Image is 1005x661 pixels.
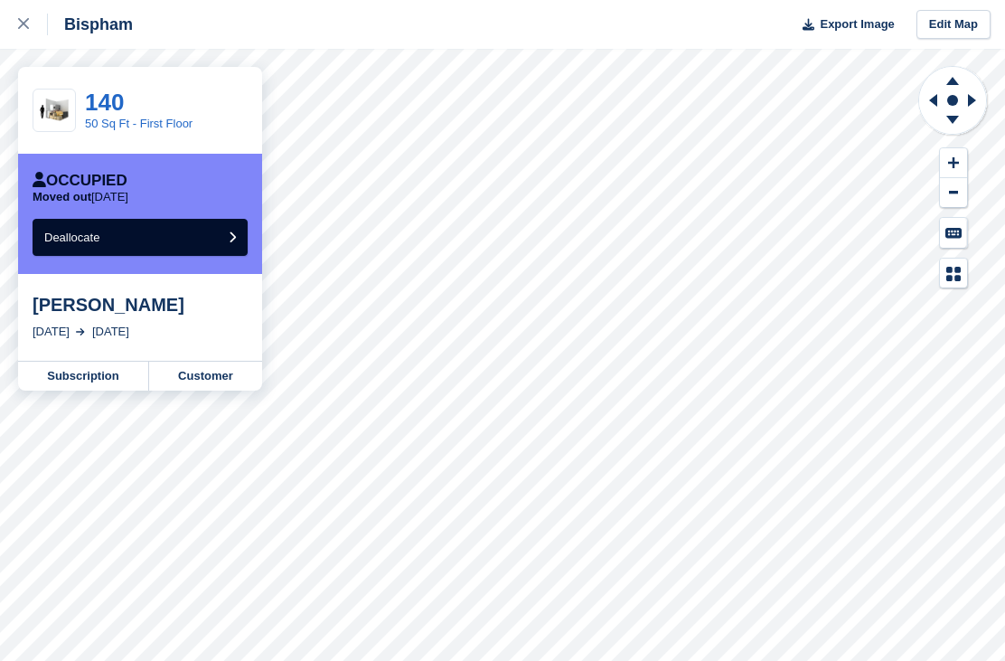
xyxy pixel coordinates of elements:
a: 50 Sq Ft - First Floor [85,117,193,130]
span: Moved out [33,190,91,203]
span: Export Image [820,15,894,33]
div: [DATE] [92,323,129,341]
div: [PERSON_NAME] [33,294,248,316]
span: Deallocate [44,231,99,244]
a: Customer [149,362,262,391]
button: Deallocate [33,219,248,256]
div: Bispham [48,14,133,35]
a: 140 [85,89,124,116]
a: Edit Map [916,10,991,40]
button: Zoom Out [940,178,967,208]
img: arrow-right-light-icn-cde0832a797a2874e46488d9cf13f60e5c3a73dbe684e267c42b8395dfbc2abf.svg [76,328,85,335]
button: Map Legend [940,259,967,288]
button: Export Image [792,10,895,40]
div: Occupied [33,172,127,190]
p: [DATE] [33,190,128,204]
button: Keyboard Shortcuts [940,218,967,248]
button: Zoom In [940,148,967,178]
div: [DATE] [33,323,70,341]
img: 50-sqft-unit%20(1).jpg [33,95,75,127]
a: Subscription [18,362,149,391]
